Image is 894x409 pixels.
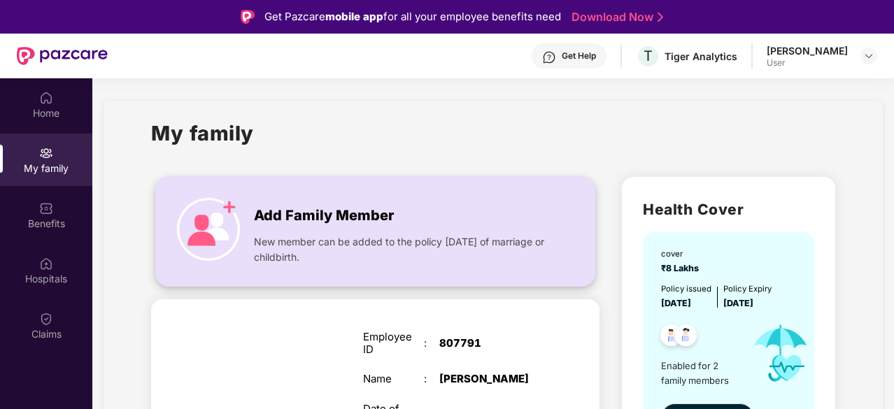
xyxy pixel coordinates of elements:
span: [DATE] [661,298,691,308]
img: svg+xml;base64,PHN2ZyBpZD0iSG9zcGl0YWxzIiB4bWxucz0iaHR0cDovL3d3dy53My5vcmcvMjAwMC9zdmciIHdpZHRoPS... [39,257,53,271]
strong: mobile app [325,10,383,23]
img: svg+xml;base64,PHN2ZyBpZD0iQmVuZWZpdHMiIHhtbG5zPSJodHRwOi8vd3d3LnczLm9yZy8yMDAwL3N2ZyIgd2lkdGg9Ij... [39,201,53,215]
img: svg+xml;base64,PHN2ZyB3aWR0aD0iMjAiIGhlaWdodD0iMjAiIHZpZXdCb3g9IjAgMCAyMCAyMCIgZmlsbD0ibm9uZSIgeG... [39,146,53,160]
img: svg+xml;base64,PHN2ZyBpZD0iRHJvcGRvd24tMzJ4MzIiIHhtbG5zPSJodHRwOi8vd3d3LnczLm9yZy8yMDAwL3N2ZyIgd2... [863,50,874,62]
h2: Health Cover [643,198,814,221]
div: Get Help [562,50,596,62]
img: Logo [241,10,255,24]
div: Get Pazcare for all your employee benefits need [264,8,561,25]
img: svg+xml;base64,PHN2ZyBpZD0iSG9tZSIgeG1sbnM9Imh0dHA6Ly93d3cudzMub3JnLzIwMDAvc3ZnIiB3aWR0aD0iMjAiIG... [39,91,53,105]
span: [DATE] [723,298,753,308]
div: : [424,337,439,350]
img: svg+xml;base64,PHN2ZyBpZD0iQ2xhaW0iIHhtbG5zPSJodHRwOi8vd3d3LnczLm9yZy8yMDAwL3N2ZyIgd2lkdGg9IjIwIi... [39,312,53,326]
div: Tiger Analytics [665,50,737,63]
div: Employee ID [363,331,424,356]
img: svg+xml;base64,PHN2ZyBpZD0iSGVscC0zMngzMiIgeG1sbnM9Imh0dHA6Ly93d3cudzMub3JnLzIwMDAvc3ZnIiB3aWR0aD... [542,50,556,64]
span: Add Family Member [254,205,394,227]
div: [PERSON_NAME] [439,373,546,385]
div: 807791 [439,337,546,350]
img: New Pazcare Logo [17,47,108,65]
div: User [767,57,848,69]
div: Name [363,373,424,385]
div: Policy issued [661,282,711,295]
span: New member can be added to the policy [DATE] of marriage or childbirth. [254,234,551,265]
span: Enabled for 2 family members [661,359,742,387]
div: Policy Expiry [723,282,772,295]
div: cover [661,247,703,260]
div: [PERSON_NAME] [767,44,848,57]
img: svg+xml;base64,PHN2ZyB4bWxucz0iaHR0cDovL3d3dy53My5vcmcvMjAwMC9zdmciIHdpZHRoPSI0OC45NDMiIGhlaWdodD... [654,320,688,354]
img: icon [177,198,240,261]
div: : [424,373,439,385]
h1: My family [151,117,254,149]
img: icon [742,310,821,396]
span: T [644,48,653,64]
img: Stroke [658,10,663,24]
a: Download Now [572,10,659,24]
img: svg+xml;base64,PHN2ZyB4bWxucz0iaHR0cDovL3d3dy53My5vcmcvMjAwMC9zdmciIHdpZHRoPSI0OC45NDMiIGhlaWdodD... [669,320,703,354]
span: ₹8 Lakhs [661,263,703,273]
